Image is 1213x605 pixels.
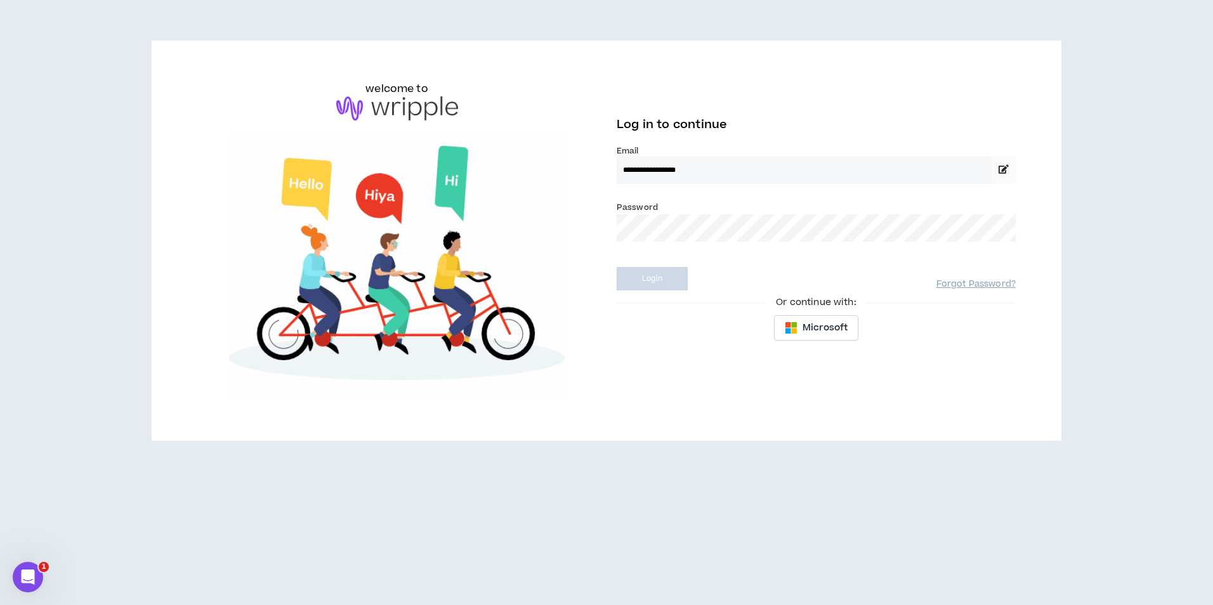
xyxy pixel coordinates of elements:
span: Log in to continue [617,117,727,133]
label: Password [617,202,658,213]
label: Email [617,145,1016,157]
a: Forgot Password? [936,278,1016,290]
h6: welcome to [365,81,428,96]
img: Welcome to Wripple [197,133,596,401]
span: Or continue with: [767,296,865,309]
iframe: Intercom live chat [13,562,43,592]
button: Login [617,267,688,290]
span: Microsoft [803,321,848,335]
img: logo-brand.png [336,96,458,120]
button: Microsoft [774,315,858,341]
span: 1 [39,562,49,572]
